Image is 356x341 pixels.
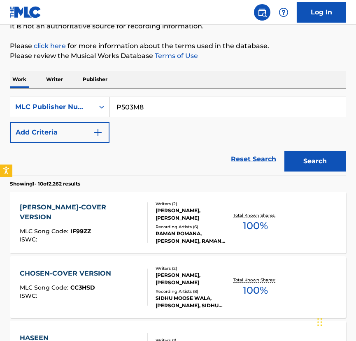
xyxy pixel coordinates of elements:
[20,236,40,243] span: ISWC :
[153,52,198,60] a: Terms of Use
[257,7,267,17] img: search
[156,295,228,309] div: SIDHU MOOSE WALA,[PERSON_NAME], SIDHU MOOSE WALA, RAMAN ROMANA,[GEOGRAPHIC_DATA],[GEOGRAPHIC_DATA...
[93,128,103,137] img: 9d2ae6d4665cec9f34b9.svg
[10,122,109,143] button: Add Criteria
[10,97,346,176] form: Search Form
[10,192,346,253] a: [PERSON_NAME]-COVER VERSIONMLC Song Code:IF99ZZISWC:Writers (2)[PERSON_NAME], [PERSON_NAME]Record...
[10,41,346,51] p: Please for more information about the terms used in the database.
[279,7,289,17] img: help
[156,271,228,286] div: [PERSON_NAME], [PERSON_NAME]
[227,150,280,168] a: Reset Search
[315,302,356,341] iframe: Chat Widget
[243,218,268,233] span: 100 %
[20,292,40,299] span: ISWC :
[275,4,292,21] div: Help
[156,207,228,222] div: [PERSON_NAME], [PERSON_NAME]
[10,6,42,18] img: MLC Logo
[15,102,89,112] div: MLC Publisher Number
[10,71,29,88] p: Work
[156,201,228,207] div: Writers ( 2 )
[233,212,277,218] p: Total Known Shares:
[10,21,346,31] p: It is not an authoritative source for recording information.
[156,224,228,230] div: Recording Artists ( 6 )
[80,71,110,88] p: Publisher
[233,277,277,283] p: Total Known Shares:
[156,230,228,245] div: RAMAN ROMANA, [PERSON_NAME], RAMAN ROMANA,[GEOGRAPHIC_DATA],[PERSON_NAME], RAMAN ROMANA, RAMAN RO...
[297,2,346,23] a: Log In
[20,227,71,235] span: MLC Song Code :
[10,256,346,318] a: CHOSEN-COVER VERSIONMLC Song Code:CC3HSDISWC:Writers (2)[PERSON_NAME], [PERSON_NAME]Recording Art...
[317,310,322,334] div: Drag
[71,284,95,291] span: CC3HSD
[71,227,91,235] span: IF99ZZ
[254,4,270,21] a: Public Search
[20,269,116,278] div: CHOSEN-COVER VERSION
[284,151,346,172] button: Search
[44,71,65,88] p: Writer
[156,265,228,271] div: Writers ( 2 )
[20,202,141,222] div: [PERSON_NAME]-COVER VERSION
[10,180,80,188] p: Showing 1 - 10 of 2,262 results
[20,284,71,291] span: MLC Song Code :
[243,283,268,298] span: 100 %
[34,42,66,50] a: click here
[156,288,228,295] div: Recording Artists ( 8 )
[10,51,346,61] p: Please review the Musical Works Database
